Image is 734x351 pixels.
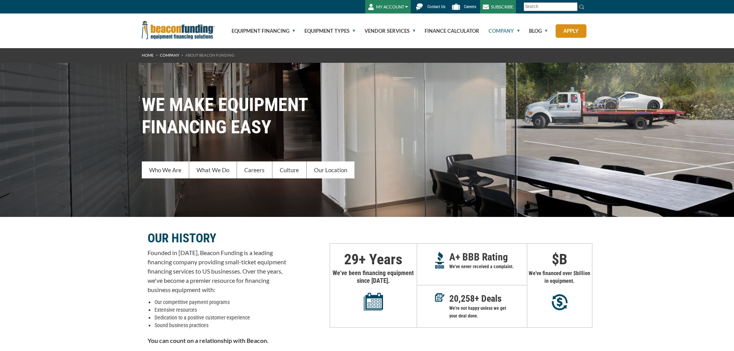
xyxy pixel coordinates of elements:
span: Contact Us [427,4,445,9]
a: Company [480,13,520,48]
a: Culture [272,161,307,178]
a: Clear search text [569,4,576,10]
a: Careers [237,161,272,178]
a: What We Do [189,161,237,178]
a: Beacon Funding Corporation [142,26,215,32]
a: Blog [520,13,548,48]
a: Apply [556,24,586,38]
p: $ B [527,255,592,263]
p: We've financed over $ billion in equipment. [527,269,592,285]
li: Extensive resources [155,306,286,314]
img: Millions in equipment purchases [552,294,568,311]
a: Equipment Types [296,13,355,48]
img: Years in equipment financing [364,292,383,311]
li: Dedication to a positive customer experience [155,314,286,321]
a: Company [160,53,179,57]
a: Vendor Services [356,13,415,48]
li: Our competitive payment programs [155,298,286,306]
p: + Deals [449,295,527,302]
li: Sound business practices [155,321,286,329]
h1: WE MAKE EQUIPMENT FINANCING EASY [142,94,593,138]
img: Beacon Funding Corporation [142,21,215,39]
a: HOME [142,53,154,57]
strong: You can count on a relationship with Beacon. [148,337,269,344]
img: Search [579,4,585,10]
a: Who We Are [142,161,189,178]
p: Founded in [DATE], Beacon Funding is a leading financing company providing small-ticket equipment... [148,248,286,294]
p: We've been financing equipment since [DATE]. [330,269,417,311]
a: Equipment Financing [223,13,295,48]
span: About Beacon Funding [185,53,234,57]
p: We're not happy unless we get your deal done. [449,304,527,320]
a: Finance Calculator [416,13,479,48]
span: 20,258 [449,293,475,304]
p: OUR HISTORY [148,233,286,243]
span: Careers [464,4,476,9]
input: Search [524,2,578,11]
p: + Years [330,255,417,263]
img: Deals in Equipment Financing [435,293,445,302]
p: We've never received a complaint. [449,263,527,270]
p: A+ BBB Rating [449,253,527,261]
a: Our Location [307,161,354,178]
img: A+ Reputation BBB [435,252,445,269]
span: 29 [344,251,359,268]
